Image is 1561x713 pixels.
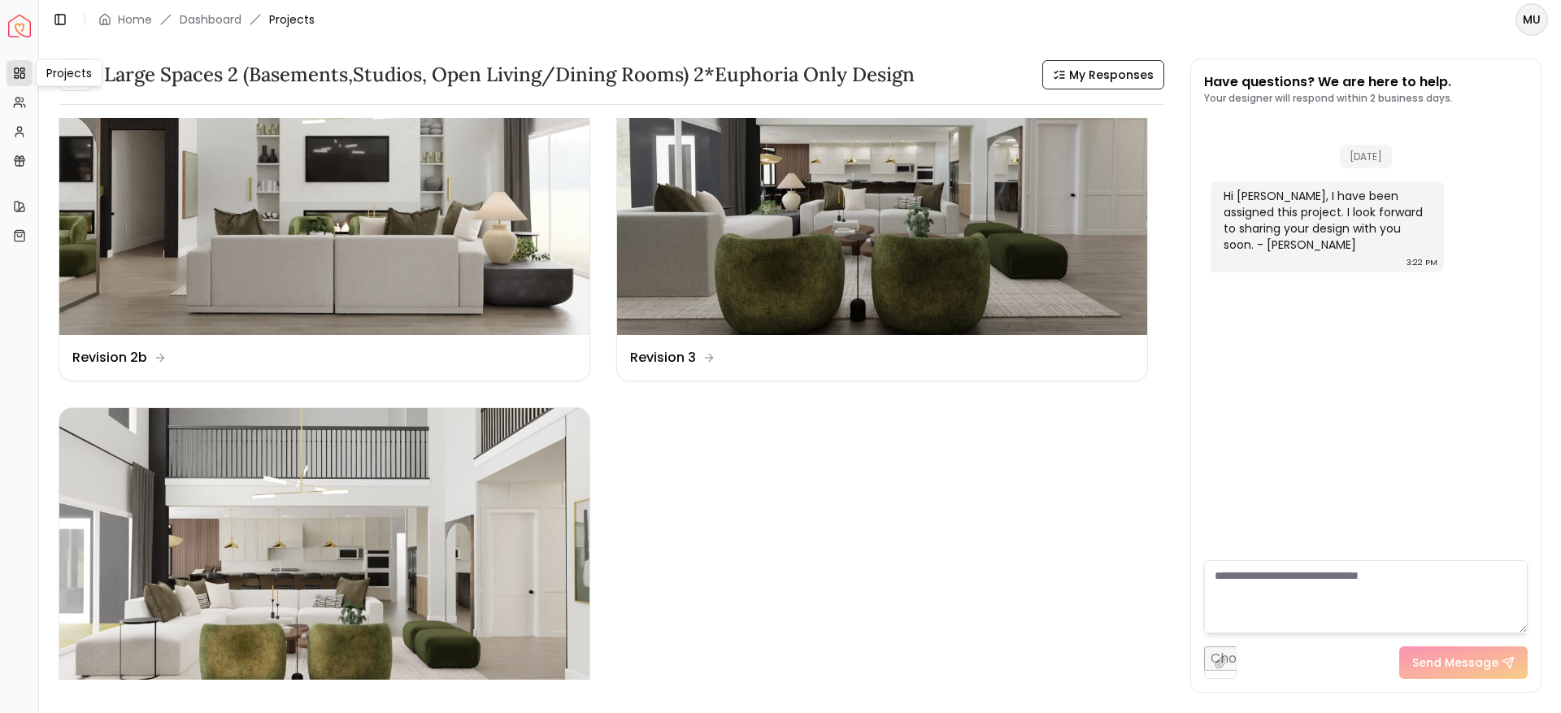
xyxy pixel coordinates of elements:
a: Dashboard [180,11,241,28]
span: [DATE] [1340,145,1392,168]
img: Spacejoy Logo [8,15,31,37]
a: Revision 3Revision 3 [616,37,1148,382]
a: Revision 2bRevision 2b [59,37,590,382]
dd: Revision 3 [630,348,696,367]
p: Have questions? We are here to help. [1204,72,1453,92]
nav: breadcrumb [98,11,315,28]
div: Projects [36,59,102,87]
span: My Responses [1069,67,1154,83]
dd: Revision 2b [72,348,147,367]
button: MU [1515,3,1548,36]
div: 3:22 PM [1407,254,1437,271]
img: Revision 4 [59,408,589,706]
img: Revision 3 [617,37,1147,336]
span: MU [1517,5,1546,34]
span: Projects [269,11,315,28]
button: My Responses [1042,60,1164,89]
h3: Large Spaces 2 (Basements,Studios, Open living/dining rooms) 2*Euphoria Only Design [104,62,915,88]
img: Revision 2b [59,37,589,336]
a: Home [118,11,152,28]
div: Hi [PERSON_NAME], I have been assigned this project. I look forward to sharing your design with y... [1224,188,1428,253]
p: Your designer will respond within 2 business days. [1204,92,1453,105]
a: Spacejoy [8,15,31,37]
